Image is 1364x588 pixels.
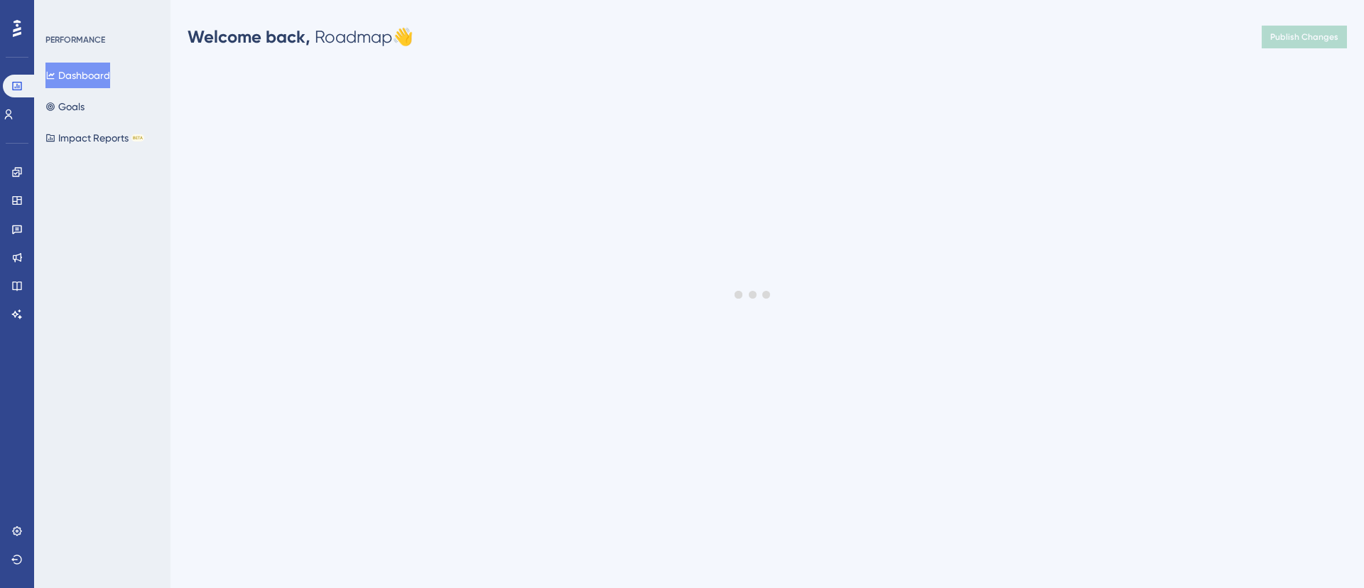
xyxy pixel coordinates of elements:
[188,26,413,48] div: Roadmap 👋
[1270,31,1338,43] span: Publish Changes
[131,134,144,141] div: BETA
[45,125,144,151] button: Impact ReportsBETA
[188,26,310,47] span: Welcome back,
[45,94,85,119] button: Goals
[45,63,110,88] button: Dashboard
[45,34,105,46] div: PERFORMANCE
[1262,26,1347,48] button: Publish Changes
